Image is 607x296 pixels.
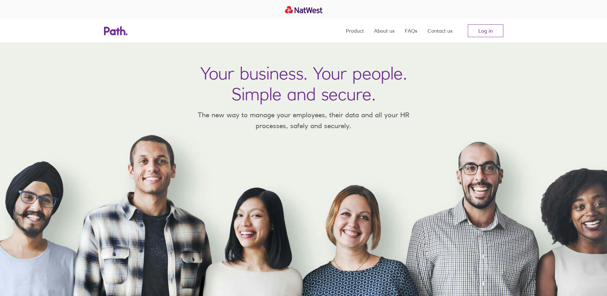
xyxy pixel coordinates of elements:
[427,19,452,42] a: Contact us
[200,63,407,104] h1: Your business. Your people. Simple and secure.
[188,110,419,131] p: The new way to manage your employees, their data and all your HR processes, safely and securely.
[405,19,417,42] a: FAQs
[346,19,364,42] a: Product
[374,19,395,42] a: About us
[468,24,503,37] a: Log in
